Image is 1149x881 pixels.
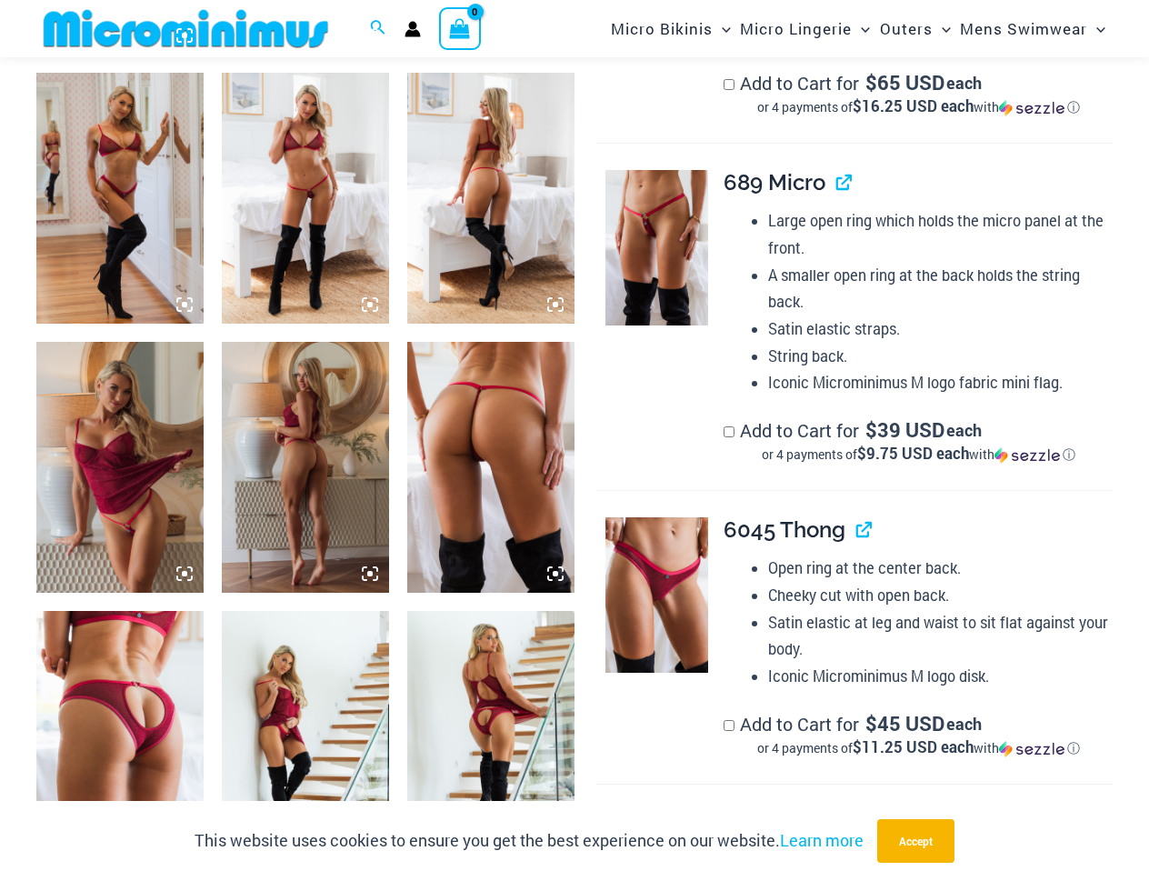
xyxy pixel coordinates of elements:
[853,95,974,116] span: $16.25 USD each
[780,829,864,851] a: Learn more
[370,17,386,41] a: Search icon link
[36,8,335,49] img: MM SHOP LOGO FLAT
[852,5,870,52] span: Menu Toggle
[724,98,1113,116] div: or 4 payments of$16.25 USD eachwithSezzle Click to learn more about Sezzle
[857,443,969,464] span: $9.75 USD each
[865,710,877,736] span: $
[877,819,954,863] button: Accept
[36,611,204,862] img: Guilty Pleasures Red 6045 Thong
[724,446,1113,464] div: or 4 payments of with
[735,5,874,52] a: Micro LingerieMenu ToggleMenu Toggle
[865,69,877,95] span: $
[999,741,1064,757] img: Sezzle
[740,5,852,52] span: Micro Lingerie
[604,3,1113,55] nav: Site Navigation
[724,426,734,437] input: Add to Cart for$39 USD eachor 4 payments of$9.75 USD eachwithSezzle Click to learn more about Sezzle
[865,715,944,733] span: 45 USD
[853,736,974,757] span: $11.25 USD each
[880,5,933,52] span: Outers
[713,5,731,52] span: Menu Toggle
[768,315,1113,343] li: Satin elastic straps.
[875,5,955,52] a: OutersMenu ToggleMenu Toggle
[933,5,951,52] span: Menu Toggle
[960,5,1087,52] span: Mens Swimwear
[407,73,574,324] img: Guilty Pleasures Red 1045 Bra 689 Micro
[724,720,734,731] input: Add to Cart for$45 USD eachor 4 payments of$11.25 USD eachwithSezzle Click to learn more about Se...
[222,611,389,862] img: Guilty Pleasures Red 1260 Slip 6045 Thong
[222,73,389,324] img: Guilty Pleasures Red 1045 Bra 689 Micro
[768,262,1113,315] li: A smaller open ring at the back holds the string back.
[605,517,709,672] img: Guilty Pleasures Red 6045 Thong
[994,447,1060,464] img: Sezzle
[439,7,481,49] a: View Shopping Cart, empty
[768,207,1113,261] li: Large open ring which holds the micro panel at the front.
[768,582,1113,609] li: Cheeky cut with open back.
[999,100,1064,116] img: Sezzle
[724,169,825,195] span: 689 Micro
[724,516,845,543] span: 6045 Thong
[946,421,982,439] span: each
[407,342,574,593] img: Guilty Pleasures Red 689 Micro
[405,21,421,37] a: Account icon link
[605,170,709,325] img: Guilty Pleasures Red 689 Micro
[865,416,877,443] span: $
[724,98,1113,116] div: or 4 payments of with
[606,5,735,52] a: Micro BikinisMenu ToggleMenu Toggle
[865,421,944,439] span: 39 USD
[724,739,1113,757] div: or 4 payments of with
[724,446,1113,464] div: or 4 payments of$9.75 USD eachwithSezzle Click to learn more about Sezzle
[946,715,982,733] span: each
[768,663,1113,690] li: Iconic Microminimus M logo disk.
[724,418,1113,464] label: Add to Cart for
[946,74,982,92] span: each
[36,342,204,593] img: Guilty Pleasures Red 1260 Slip 689 Micro
[724,79,734,90] input: Add to Cart for$65 USD eachor 4 payments of$16.25 USD eachwithSezzle Click to learn more about Se...
[1087,5,1105,52] span: Menu Toggle
[222,342,389,593] img: Guilty Pleasures Red 1260 Slip 689 Micro
[865,74,944,92] span: 65 USD
[611,5,713,52] span: Micro Bikinis
[955,5,1110,52] a: Mens SwimwearMenu ToggleMenu Toggle
[724,71,1113,116] label: Add to Cart for
[407,611,574,862] img: Guilty Pleasures Red 1260 Slip 6045 Thong
[768,555,1113,582] li: Open ring at the center back.
[36,73,204,324] img: Guilty Pleasures Red 1045 Bra 6045 Thong
[724,712,1113,757] label: Add to Cart for
[768,343,1113,370] li: String back.
[768,369,1113,396] li: Iconic Microminimus M logo fabric mini flag.
[195,827,864,855] p: This website uses cookies to ensure you get the best experience on our website.
[724,739,1113,757] div: or 4 payments of$11.25 USD eachwithSezzle Click to learn more about Sezzle
[768,609,1113,663] li: Satin elastic at leg and waist to sit flat against your body.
